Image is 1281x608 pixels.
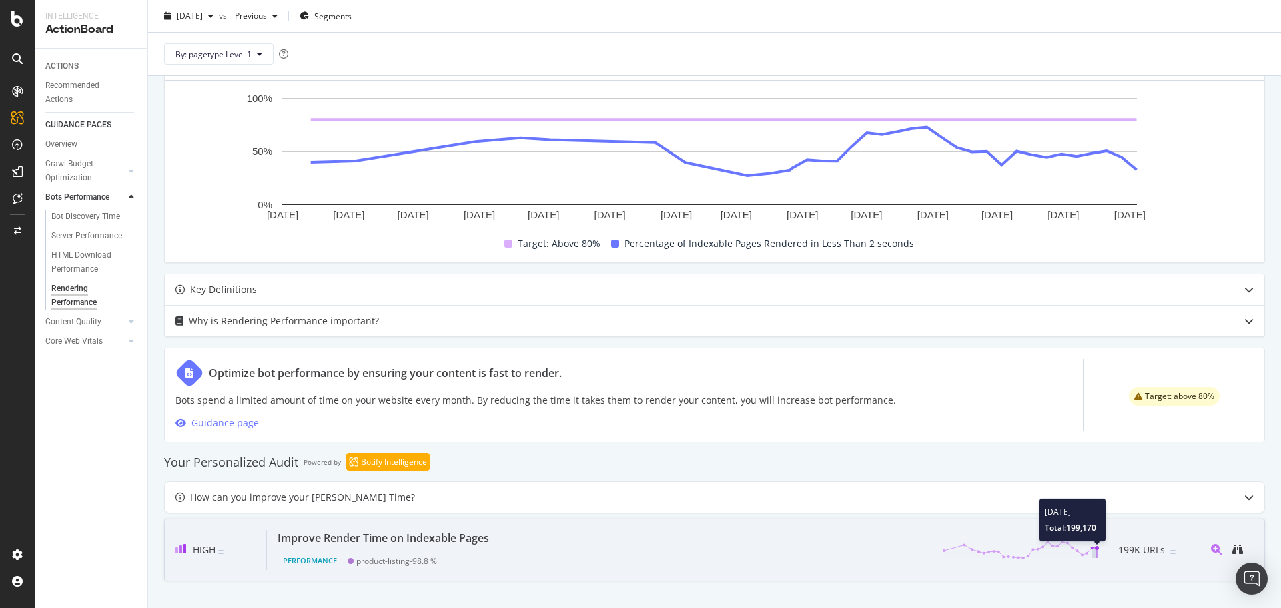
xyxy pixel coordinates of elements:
div: Bots Performance [45,190,109,204]
div: GUIDANCE PAGES [45,118,111,132]
text: [DATE] [528,210,559,221]
text: 100% [247,93,272,104]
div: Rendering Performance [51,282,126,310]
svg: A chart. [175,91,1244,225]
div: warning label [1129,387,1220,406]
text: [DATE] [1114,210,1146,221]
a: ACTIONS [45,59,138,73]
div: Recommended Actions [45,79,125,107]
p: Bots spend a limited amount of time on your website every month. By reducing the time it takes th... [175,392,896,408]
div: Powered by [304,454,341,470]
span: Previous [230,10,267,21]
text: [DATE] [851,210,882,221]
div: Improve Render Time on Indexable Pages [278,530,489,546]
span: High [193,543,216,556]
div: ActionBoard [45,22,137,37]
text: [DATE] [917,210,949,221]
div: ACTIONS [45,59,79,73]
a: Server Performance [51,229,138,243]
div: product-listing - 98.8 % [356,556,437,566]
a: Crawl Budget Optimization [45,157,125,185]
div: Open Intercom Messenger [1236,563,1268,595]
a: Bot Discovery Time [51,210,138,224]
span: 199K URLs [1118,542,1165,558]
a: binoculars [1232,543,1243,556]
div: Performance [278,551,342,570]
div: Why is Rendering Performance important? [189,313,379,329]
div: Key Definitions [190,282,257,298]
div: magnifying-glass-plus [1211,544,1222,555]
text: [DATE] [464,210,495,221]
text: [DATE] [267,210,298,221]
div: HTML Download Performance [51,248,129,276]
div: Core Web Vitals [45,334,103,348]
span: Target: above 80% [1145,392,1214,400]
text: 0% [258,199,272,210]
div: binoculars [1232,544,1243,555]
text: [DATE] [787,210,818,221]
a: Overview [45,137,138,151]
div: Guidance page [191,415,259,431]
div: Your Personalized Audit [164,454,298,470]
span: Segments [314,10,352,21]
a: HTML Download Performance [51,248,138,276]
span: Percentage of Indexable Pages Rendered in Less Than 2 seconds [624,236,914,252]
a: Recommended Actions [45,79,138,107]
span: 2025 Sep. 11th [177,10,203,21]
span: vs [219,10,230,21]
div: Crawl Budget Optimization [45,157,115,185]
text: [DATE] [333,210,364,221]
text: [DATE] [721,210,752,221]
span: By: pagetype Level 1 [175,48,252,59]
span: Target: Above 80% [518,236,600,252]
div: Server Performance [51,229,122,243]
text: [DATE] [981,210,1013,221]
button: Segments [294,5,357,27]
div: Botify Intelligence [361,456,427,468]
button: [DATE] [159,5,219,27]
a: Bots Performance [45,190,125,204]
img: Equal [1170,550,1176,554]
text: [DATE] [661,210,692,221]
a: Rendering Performance [51,282,138,310]
text: [DATE] [397,210,428,221]
div: Bot Discovery Time [51,210,120,224]
div: Overview [45,137,77,151]
div: Optimize bot performance by ensuring your content is fast to render. [209,365,562,381]
img: Equal [218,550,224,554]
a: Core Web Vitals [45,334,125,348]
text: [DATE] [1047,210,1079,221]
div: Intelligence [45,11,137,22]
div: How can you improve your [PERSON_NAME] Time? [190,489,415,505]
text: 50% [252,146,272,158]
a: Guidance page [175,416,259,429]
a: Content Quality [45,315,125,329]
div: Content Quality [45,315,101,329]
text: [DATE] [594,210,626,221]
a: GUIDANCE PAGES [45,118,138,132]
button: By: pagetype Level 1 [164,43,274,65]
button: Previous [230,5,283,27]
